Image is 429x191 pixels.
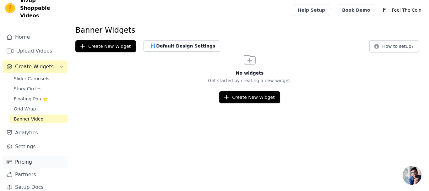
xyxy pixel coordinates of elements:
a: Pricing [3,156,68,168]
h1: Banner Widgets [75,25,424,35]
span: Grid Wrap [14,106,36,112]
a: Help Setup [294,4,329,16]
a: Settings [3,140,68,153]
a: How to setup? [369,45,419,51]
button: Default Design Settings [144,40,220,52]
span: Create Widgets [15,63,54,70]
span: Banner Video [14,116,43,122]
a: Story Circles [10,84,68,93]
button: How to setup? [369,40,419,52]
span: Story Circles [14,86,41,92]
text: F [383,7,386,13]
a: Upload Videos [3,45,68,57]
a: Floating-Pop ⭐ [10,94,68,103]
img: Vizup [5,3,15,13]
p: Get started by creating a new widget. [70,77,429,84]
button: F Feel The Coin [379,4,424,16]
a: Partners [3,168,68,181]
span: Slider Carousels [14,76,49,82]
a: Banner Video [10,115,68,123]
button: Create New Widget [75,40,136,52]
span: Floating-Pop ⭐ [14,96,48,102]
p: Feel The Coin [389,4,424,16]
a: Book Demo [338,4,374,16]
h3: No widgets [70,70,429,76]
a: Slider Carousels [10,74,68,83]
button: Create New Widget [219,91,280,103]
a: Grid Wrap [10,104,68,113]
a: Home [3,31,68,43]
button: Create Widgets [3,60,68,73]
a: Analytics [3,126,68,139]
div: Open chat [403,166,421,185]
